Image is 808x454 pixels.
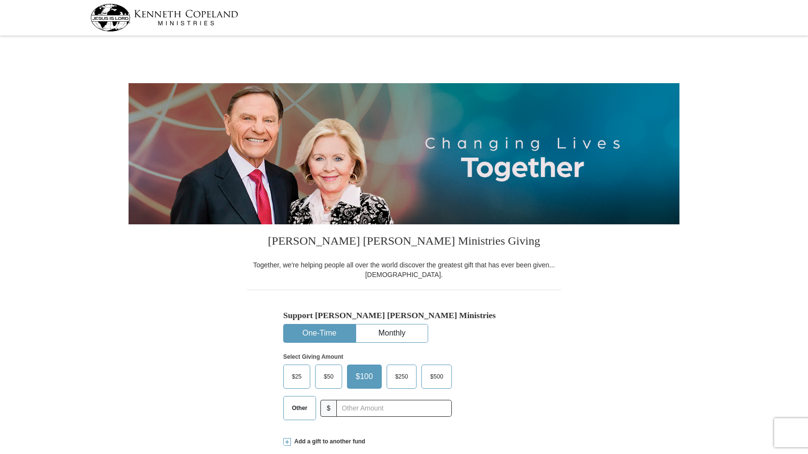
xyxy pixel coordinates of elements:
span: $50 [319,369,338,384]
strong: Select Giving Amount [283,353,343,360]
span: $ [320,400,337,417]
span: $25 [287,369,306,384]
span: $100 [351,369,378,384]
div: Together, we're helping people all over the world discover the greatest gift that has ever been g... [247,260,561,279]
button: One-Time [284,324,355,342]
span: Other [287,401,312,415]
h3: [PERSON_NAME] [PERSON_NAME] Ministries Giving [247,224,561,260]
h5: Support [PERSON_NAME] [PERSON_NAME] Ministries [283,310,525,321]
span: $250 [390,369,413,384]
input: Other Amount [336,400,452,417]
button: Monthly [356,324,428,342]
span: Add a gift to another fund [291,438,365,446]
span: $500 [425,369,448,384]
img: kcm-header-logo.svg [90,4,238,31]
